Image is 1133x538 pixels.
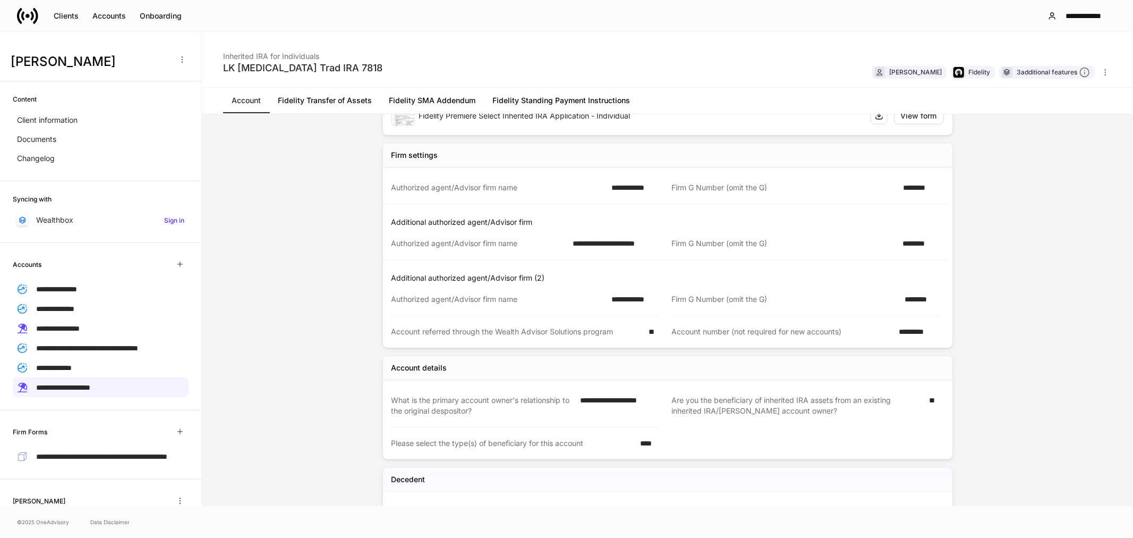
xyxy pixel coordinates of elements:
[672,395,923,417] div: Are you the beneficiary of inherited IRA assets from an existing inherited IRA/[PERSON_NAME] acco...
[47,7,86,24] button: Clients
[889,67,942,77] div: [PERSON_NAME]
[17,518,69,526] span: © 2025 OneAdvisory
[391,294,605,305] div: Authorized agent/Advisor firm name
[17,115,78,125] p: Client information
[13,496,65,506] h6: [PERSON_NAME]
[17,134,56,145] p: Documents
[11,53,169,70] h3: [PERSON_NAME]
[13,111,189,130] a: Client information
[36,215,73,225] p: Wealthbox
[13,427,47,437] h6: Firm Forms
[223,88,269,113] a: Account
[672,326,893,337] div: Account number (not required for new accounts)
[380,88,484,113] a: Fidelity SMA Addendum
[894,107,944,124] button: View form
[391,363,447,373] div: Account details
[391,395,574,416] div: What is the primary account owner's relationship to the original despositor?
[391,326,643,337] div: Account referred through the Wealth Advisor Solutions program
[133,7,189,24] button: Onboarding
[672,294,898,305] div: Firm G Number (omit the G)
[13,94,37,104] h6: Content
[901,111,937,121] div: View form
[13,149,189,168] a: Changelog
[13,130,189,149] a: Documents
[223,45,382,62] div: Inherited IRA for Individuals
[223,62,382,74] div: LK [MEDICAL_DATA] Trad IRA 7818
[164,215,184,225] h6: Sign in
[968,67,990,77] div: Fidelity
[1017,67,1090,78] div: 3 additional features
[140,11,182,21] div: Onboarding
[484,88,638,113] a: Fidelity Standing Payment Instructions
[391,474,425,485] h5: Decedent
[391,438,634,449] div: Please select the type(s) of beneficiary for this account
[391,150,438,161] div: Firm settings
[391,238,566,249] div: Authorized agent/Advisor firm name
[672,238,897,249] div: Firm G Number (omit the G)
[672,182,897,193] div: Firm G Number (omit the G)
[17,153,55,164] p: Changelog
[391,217,948,228] p: Additional authorized agent/Advisor firm
[90,518,130,526] a: Data Disclaimer
[269,88,380,113] a: Fidelity Transfer of Assets
[13,259,41,270] h6: Accounts
[54,11,79,21] div: Clients
[13,194,52,204] h6: Syncing with
[86,7,133,24] button: Accounts
[92,11,126,21] div: Accounts
[391,273,948,283] p: Additional authorized agent/Advisor firm (2)
[391,182,605,193] div: Authorized agent/Advisor firm name
[13,211,189,230] a: WealthboxSign in
[419,111,862,121] div: Fidelity Premiere Select Inherited IRA Application - Individual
